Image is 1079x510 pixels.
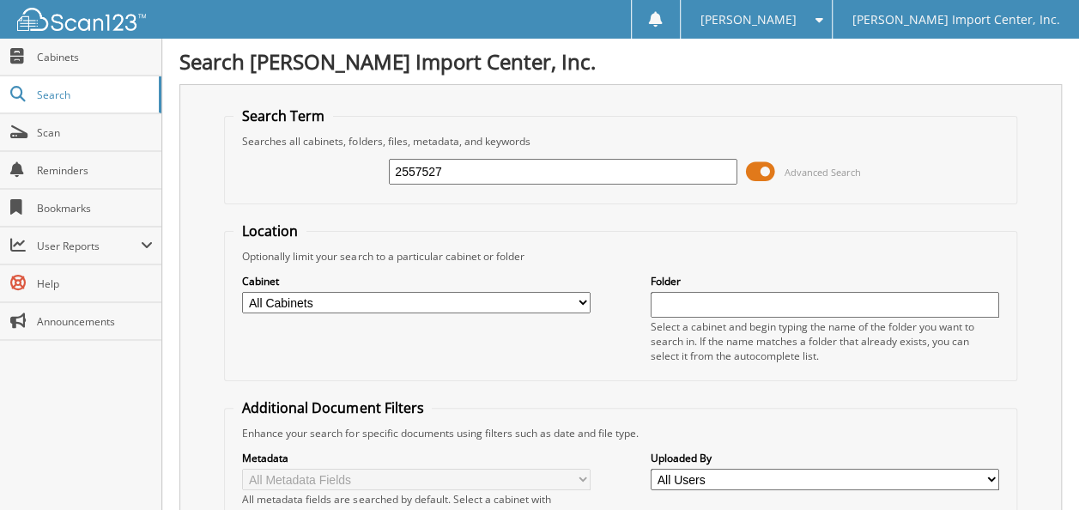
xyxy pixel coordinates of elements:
[852,15,1059,25] span: [PERSON_NAME] Import Center, Inc.
[37,125,153,140] span: Scan
[700,15,796,25] span: [PERSON_NAME]
[37,50,153,64] span: Cabinets
[233,106,333,125] legend: Search Term
[179,47,1062,76] h1: Search [PERSON_NAME] Import Center, Inc.
[37,239,141,253] span: User Reports
[233,134,1007,149] div: Searches all cabinets, folders, files, metadata, and keywords
[37,314,153,329] span: Announcements
[233,249,1007,264] div: Optionally limit your search to a particular cabinet or folder
[17,8,146,31] img: scan123-logo-white.svg
[993,428,1079,510] iframe: Chat Widget
[651,451,999,465] label: Uploaded By
[233,398,432,417] legend: Additional Document Filters
[651,319,999,363] div: Select a cabinet and begin typing the name of the folder you want to search in. If the name match...
[37,276,153,291] span: Help
[233,426,1007,440] div: Enhance your search for specific documents using filters such as date and file type.
[37,201,153,216] span: Bookmarks
[242,451,591,465] label: Metadata
[651,274,999,288] label: Folder
[242,274,591,288] label: Cabinet
[37,88,150,102] span: Search
[233,222,306,240] legend: Location
[785,166,861,179] span: Advanced Search
[37,163,153,178] span: Reminders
